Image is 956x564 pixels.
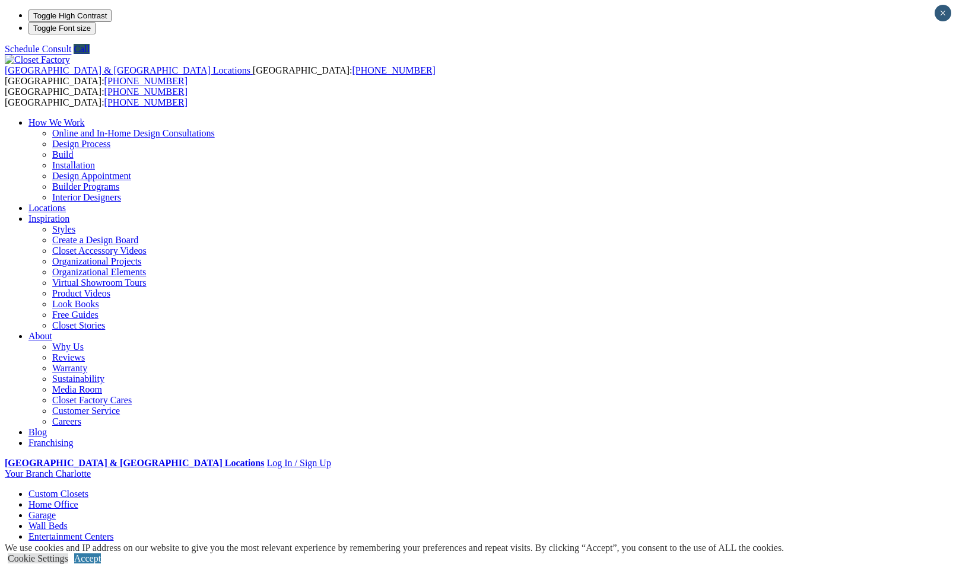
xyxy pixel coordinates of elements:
[28,331,52,341] a: About
[8,553,68,563] a: Cookie Settings
[28,427,47,437] a: Blog
[935,5,951,21] button: Close
[52,235,138,245] a: Create a Design Board
[5,55,70,65] img: Closet Factory
[28,203,66,213] a: Locations
[52,342,84,352] a: Why Us
[52,310,99,320] a: Free Guides
[52,352,85,362] a: Reviews
[52,181,119,192] a: Builder Programs
[5,65,253,75] a: [GEOGRAPHIC_DATA] & [GEOGRAPHIC_DATA] Locations
[5,458,264,468] a: [GEOGRAPHIC_DATA] & [GEOGRAPHIC_DATA] Locations
[28,22,96,34] button: Toggle Font size
[5,469,91,479] a: Your Branch Charlotte
[74,553,101,563] a: Accept
[5,87,188,107] span: [GEOGRAPHIC_DATA]: [GEOGRAPHIC_DATA]:
[28,489,88,499] a: Custom Closets
[52,128,215,138] a: Online and In-Home Design Consultations
[74,44,90,54] a: Call
[52,256,141,266] a: Organizational Projects
[52,267,146,277] a: Organizational Elements
[52,395,132,405] a: Closet Factory Cares
[52,246,147,256] a: Closet Accessory Videos
[52,363,87,373] a: Warranty
[52,139,110,149] a: Design Process
[52,374,104,384] a: Sustainability
[104,76,188,86] a: [PHONE_NUMBER]
[104,87,188,97] a: [PHONE_NUMBER]
[52,149,74,160] a: Build
[33,11,107,20] span: Toggle High Contrast
[52,320,105,330] a: Closet Stories
[28,438,74,448] a: Franchising
[52,171,131,181] a: Design Appointment
[28,499,78,509] a: Home Office
[352,65,435,75] a: [PHONE_NUMBER]
[52,160,95,170] a: Installation
[28,542,86,552] a: Laundry Room
[52,192,121,202] a: Interior Designers
[5,65,250,75] span: [GEOGRAPHIC_DATA] & [GEOGRAPHIC_DATA] Locations
[52,416,81,426] a: Careers
[33,24,91,33] span: Toggle Font size
[55,469,91,479] span: Charlotte
[28,9,112,22] button: Toggle High Contrast
[28,510,56,520] a: Garage
[28,531,114,541] a: Entertainment Centers
[5,65,436,86] span: [GEOGRAPHIC_DATA]: [GEOGRAPHIC_DATA]:
[52,288,110,298] a: Product Videos
[52,224,75,234] a: Styles
[104,97,188,107] a: [PHONE_NUMBER]
[52,406,120,416] a: Customer Service
[28,117,85,128] a: How We Work
[5,469,53,479] span: Your Branch
[5,543,784,553] div: We use cookies and IP address on our website to give you the most relevant experience by remember...
[266,458,331,468] a: Log In / Sign Up
[28,214,69,224] a: Inspiration
[52,299,99,309] a: Look Books
[5,44,71,54] a: Schedule Consult
[28,521,68,531] a: Wall Beds
[52,278,147,288] a: Virtual Showroom Tours
[52,384,102,394] a: Media Room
